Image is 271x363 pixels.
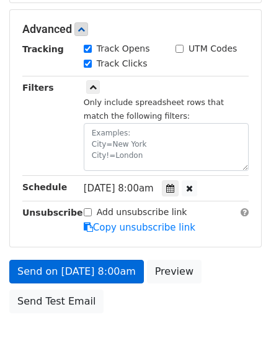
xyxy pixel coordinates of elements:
[9,260,144,283] a: Send on [DATE] 8:00am
[22,182,67,192] strong: Schedule
[189,42,237,55] label: UTM Codes
[147,260,202,283] a: Preview
[209,303,271,363] iframe: Chat Widget
[84,183,154,194] span: [DATE] 8:00am
[84,98,224,121] small: Only include spreadsheet rows that match the following filters:
[84,222,195,233] a: Copy unsubscribe link
[22,44,64,54] strong: Tracking
[97,206,187,219] label: Add unsubscribe link
[97,42,150,55] label: Track Opens
[22,83,54,93] strong: Filters
[22,22,249,36] h5: Advanced
[97,57,148,70] label: Track Clicks
[22,208,83,218] strong: Unsubscribe
[9,290,104,313] a: Send Test Email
